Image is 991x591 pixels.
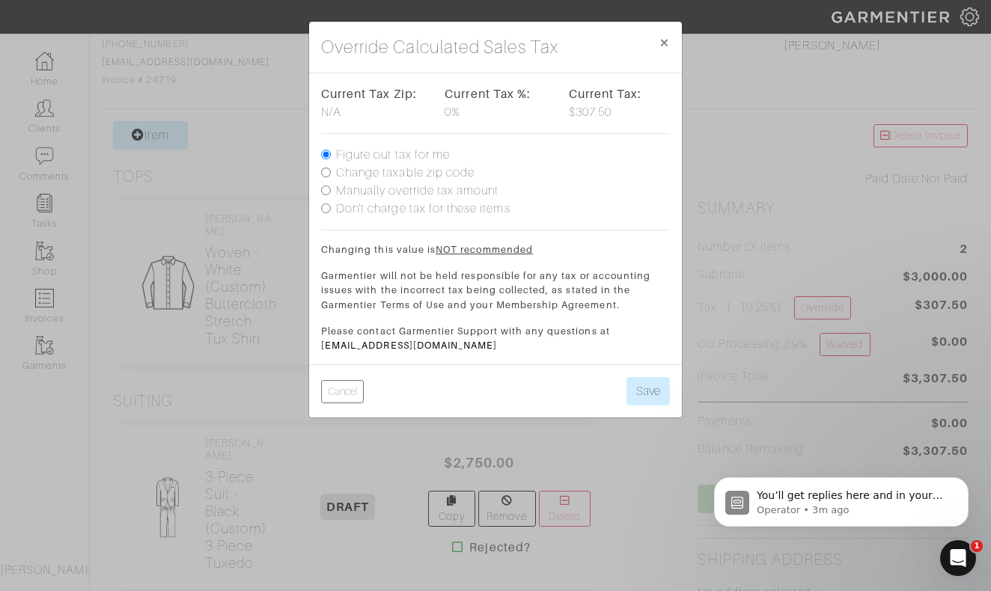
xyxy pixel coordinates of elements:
input: Manually override tax amount [321,186,331,195]
p: Please contact Garmentier Support with any questions at [321,324,670,352]
strong: Current Tax: [569,87,642,101]
span: 1 [971,540,983,552]
label: Manually override tax amount [336,182,498,200]
strong: Current Tax Zip: [321,87,417,101]
label: Change taxable zip code [336,164,475,182]
button: Cancel [321,380,364,403]
input: Figure out tax for me [321,150,331,159]
input: Change taxable zip code [321,168,331,177]
h4: Override Calculated Sales Tax [321,34,558,61]
label: Don't charge tax for these items [336,200,510,218]
strong: Current Tax %: [445,87,531,101]
div: N/A [321,85,422,121]
iframe: Intercom live chat [940,540,976,576]
div: 0% [445,85,546,121]
a: [EMAIL_ADDRESS][DOMAIN_NAME] [321,340,497,351]
div: $307.50 [569,85,670,121]
iframe: Intercom notifications message [692,446,991,551]
u: NOT recommended [436,244,533,255]
p: Garmentier will not be held responsible for any tax or accounting issues with the incorrect tax b... [321,269,670,312]
p: Changing this value is [321,242,670,257]
label: Figure out tax for me [336,146,450,164]
input: Don't charge tax for these items [321,203,331,213]
button: Save [626,377,670,405]
span: × [659,32,670,52]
